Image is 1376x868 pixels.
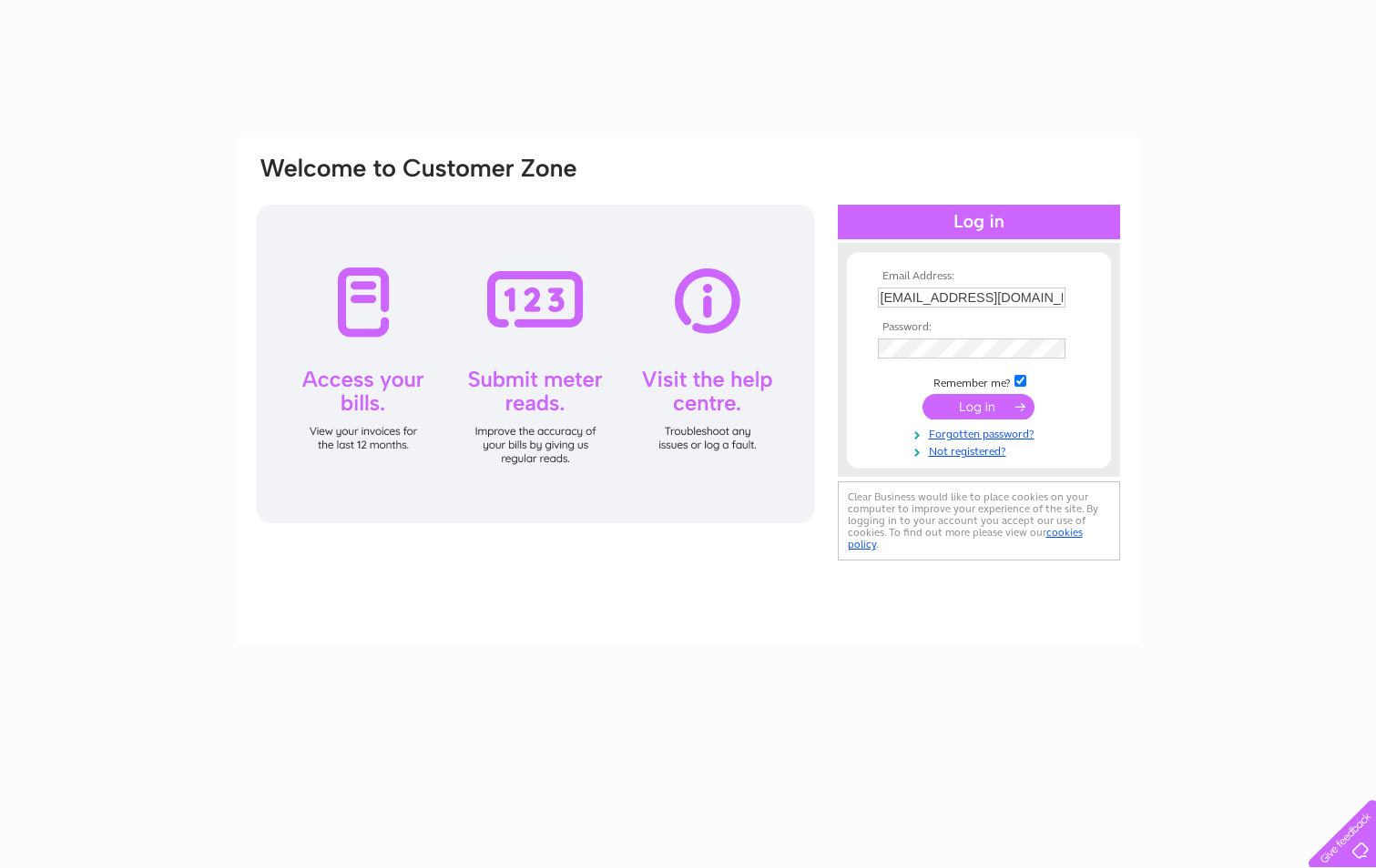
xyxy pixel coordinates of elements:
a: cookies policy [848,526,1083,550]
div: Clear Business would like to place cookies on your computer to improve your experience of the sit... [838,481,1120,560]
th: Email Address: [873,270,1085,283]
a: Forgotten password? [878,424,1085,441]
input: Submit [922,394,1035,419]
a: Not registered? [878,441,1085,459]
td: Remember me? [873,372,1085,390]
th: Password: [873,321,1085,334]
